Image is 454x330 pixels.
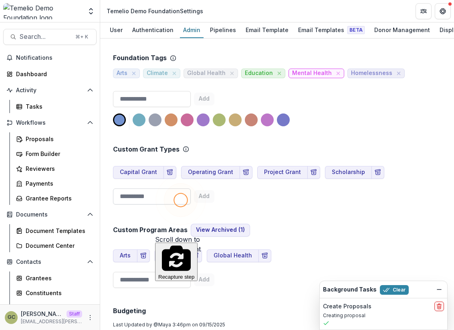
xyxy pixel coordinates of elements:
a: Form Builder [13,147,97,160]
p: Staff [67,310,82,318]
div: Document Templates [26,227,90,235]
button: Arts [113,249,137,262]
div: Tasks [26,102,90,111]
img: Temelio Demo Foundation logo [3,3,82,19]
a: Tasks [13,100,97,113]
a: Document Templates [13,224,97,237]
div: Constituents [26,289,90,297]
a: Email Template [242,22,292,38]
a: Constituents [13,286,97,300]
button: close [130,69,138,77]
button: Open Contacts [3,255,97,268]
button: Archive Grant Type [240,166,252,179]
div: Form Builder [26,150,90,158]
button: Scholarship [325,166,372,179]
div: Payments [26,179,90,188]
button: delete [434,302,444,311]
button: Archive Program Area [137,249,150,262]
span: Documents [16,211,84,218]
div: Authentication [129,24,177,36]
div: Grace Chang [8,315,15,320]
button: Clear [380,285,409,295]
div: Dashboard [16,70,90,78]
button: close [395,69,403,77]
button: Archive Grant Type [307,166,320,179]
p: [EMAIL_ADDRESS][PERSON_NAME][DOMAIN_NAME] [21,318,82,325]
span: Search... [20,33,71,40]
div: Communications [26,304,90,312]
a: Document Center [13,239,97,252]
button: Get Help [435,3,451,19]
div: User [107,24,126,36]
button: Capital Grant [113,166,164,179]
h2: Budgeting [113,307,441,315]
div: Donor Management [371,24,433,36]
span: Mental Health [292,70,332,77]
button: Search... [3,29,97,45]
h2: Custom Program Areas [113,226,188,234]
a: Grantee Reports [13,192,97,205]
nav: breadcrumb [103,5,206,17]
button: close [170,69,178,77]
button: Archive Grant Type [371,166,384,179]
h2: Custom Grant Types [113,146,180,153]
button: Archive Program Area [258,249,271,262]
a: Communications [13,301,97,314]
span: Workflows [16,119,84,126]
h2: Background Tasks [323,286,377,293]
span: Beta [347,26,365,34]
button: Partners [416,3,432,19]
button: Archive Grant Type [163,166,176,179]
a: Payments [13,177,97,190]
a: Admin [180,22,204,38]
span: Activity [16,87,84,94]
a: User [107,22,126,38]
button: Operating Grant [181,166,240,179]
span: Homelessness [351,70,392,77]
div: Email Template [242,24,292,36]
div: Temelio Demo Foundation Settings [107,7,203,15]
div: Email Templates [295,24,368,36]
p: Creating proposal [323,312,444,319]
div: Reviewers [26,164,90,173]
div: Pipelines [207,24,239,36]
p: [PERSON_NAME] [21,310,63,318]
button: Open Documents [3,208,97,221]
h2: Create Proposals [323,303,371,310]
a: Reviewers [13,162,97,175]
button: More [85,313,95,322]
div: Grantees [26,274,90,282]
a: Dashboard [3,67,97,81]
button: Open entity switcher [85,3,97,19]
button: Open Workflows [3,116,97,129]
p: Last Updated by @ Maya 3:46pm on 09/15/2025 [113,321,441,328]
button: Project Grant [257,166,308,179]
span: Notifications [16,55,93,61]
button: Climate [155,249,190,262]
span: Contacts [16,259,84,265]
button: Notifications [3,51,97,64]
button: Global Health [207,249,259,262]
span: Climate [147,70,168,77]
span: Arts [117,70,127,77]
a: Proposals [13,132,97,146]
a: Donor Management [371,22,433,38]
div: Grantee Reports [26,194,90,202]
a: Authentication [129,22,177,38]
button: View Archived (1) [191,224,250,237]
div: ⌘ + K [74,32,90,41]
a: Pipelines [207,22,239,38]
p: Foundation Tags [113,54,167,62]
button: close [228,69,236,77]
span: Education [245,70,273,77]
div: Proposals [26,135,90,143]
div: Admin [180,24,204,36]
span: Global Health [187,70,226,77]
button: close [275,69,283,77]
button: Add [194,93,214,105]
button: close [334,69,342,77]
a: Email Templates Beta [295,22,368,38]
button: Open Activity [3,84,97,97]
div: Document Center [26,241,90,250]
a: Grantees [13,271,97,285]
